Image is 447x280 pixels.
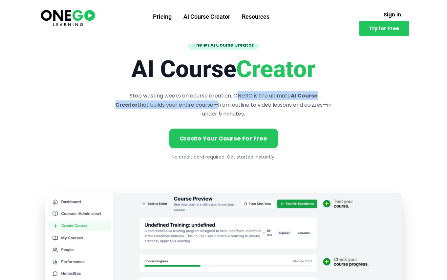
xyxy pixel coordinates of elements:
[113,91,334,118] p: Stop wasting weeks on course creation. ONEGO is the ultimate that builds your entire course—from ...
[147,8,178,25] a: Pricing
[169,129,278,148] a: Create Your Course For Free
[359,21,409,36] a: Try for Free
[236,55,316,83] span: Creator
[188,40,259,50] span: The #1 AI Course Creator
[384,12,401,17] span: Sign in
[376,8,409,21] a: Sign in
[45,153,402,161] p: No credit card required. Get started instantly.
[369,26,399,31] span: Try for Free
[45,55,402,83] h1: AI Course
[236,8,276,25] a: Resources
[178,8,236,25] a: AI Course Creator
[116,92,318,108] strong: AI Course Creator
